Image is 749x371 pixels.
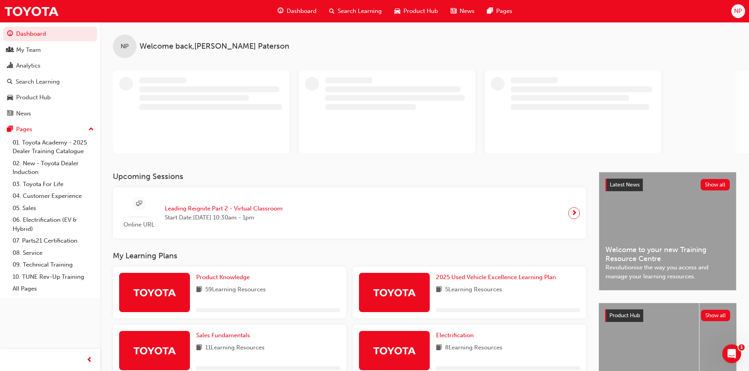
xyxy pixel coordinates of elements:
[16,46,41,55] div: My Team
[7,62,13,69] span: chart-icon
[196,274,250,281] span: Product Knowledge
[9,157,97,178] a: 02. New - Toyota Dealer Induction
[460,7,475,16] span: News
[119,220,158,229] span: Online URL
[701,310,731,321] button: Show all
[287,7,317,16] span: Dashboard
[445,343,502,353] span: 8 Learning Resources
[196,343,202,353] span: book-icon
[9,259,97,271] a: 09. Technical Training
[3,58,97,73] a: Analytics
[436,273,559,282] a: 2025 Used Vehicle Excellence Learning Plan
[9,190,97,202] a: 04. Customer Experience
[3,43,97,57] a: My Team
[7,79,13,86] span: search-icon
[9,283,97,295] a: All Pages
[165,204,283,213] span: Leading Reignite Part 2 - Virtual Classroom
[113,172,586,181] h3: Upcoming Sessions
[3,122,97,137] button: Pages
[7,31,13,38] span: guage-icon
[196,332,250,339] span: Sales Fundamentals
[445,285,502,295] span: 5 Learning Resources
[599,172,736,291] a: Latest NewsShow allWelcome to your new Training Resource CentreRevolutionise the way you access a...
[338,7,382,16] span: Search Learning
[436,274,556,281] span: 2025 Used Vehicle Excellence Learning Plan
[3,27,97,41] a: Dashboard
[436,332,474,339] span: Electrification
[444,3,481,19] a: news-iconNews
[496,7,512,16] span: Pages
[329,6,335,16] span: search-icon
[16,61,40,70] div: Analytics
[4,2,59,20] img: Trak
[119,194,580,232] a: Online URLLeading Reignite Part 2 - Virtual ClassroomStart Date:[DATE] 10:30am - 1pm
[196,331,253,340] a: Sales Fundamentals
[133,285,176,299] img: Trak
[121,42,129,51] span: NP
[16,125,32,134] div: Pages
[16,109,31,118] div: News
[388,3,444,19] a: car-iconProduct Hub
[9,214,97,235] a: 06. Electrification (EV & Hybrid)
[731,4,745,18] button: NP
[487,6,493,16] span: pages-icon
[605,245,730,263] span: Welcome to your new Training Resource Centre
[140,42,289,51] span: Welcome back , [PERSON_NAME] Paterson
[436,331,477,340] a: Electrification
[16,93,51,102] div: Product Hub
[133,344,176,357] img: Trak
[436,285,442,295] span: book-icon
[165,213,283,222] span: Start Date: [DATE] 10:30am - 1pm
[605,309,730,322] a: Product HubShow all
[196,285,202,295] span: book-icon
[403,7,438,16] span: Product Hub
[734,7,742,16] span: NP
[9,178,97,190] a: 03. Toyota For Life
[16,77,60,86] div: Search Learning
[7,110,13,117] span: news-icon
[9,271,97,283] a: 10. TUNE Rev-Up Training
[610,181,640,188] span: Latest News
[571,208,577,219] span: next-icon
[205,343,265,353] span: 11 Learning Resources
[7,126,13,133] span: pages-icon
[88,124,94,135] span: up-icon
[86,355,92,365] span: prev-icon
[205,285,266,295] span: 59 Learning Resources
[3,106,97,121] a: News
[7,47,13,54] span: people-icon
[9,202,97,214] a: 05. Sales
[481,3,519,19] a: pages-iconPages
[271,3,323,19] a: guage-iconDashboard
[278,6,283,16] span: guage-icon
[196,273,253,282] a: Product Knowledge
[373,344,416,357] img: Trak
[3,90,97,105] a: Product Hub
[605,263,730,281] span: Revolutionise the way you access and manage your learning resources.
[394,6,400,16] span: car-icon
[9,235,97,247] a: 07. Parts21 Certification
[722,344,741,363] iframe: Intercom live chat
[738,344,745,351] span: 1
[9,137,97,157] a: 01. Toyota Academy - 2025 Dealer Training Catalogue
[113,251,586,260] h3: My Learning Plans
[373,285,416,299] img: Trak
[605,179,730,191] a: Latest NewsShow all
[3,75,97,89] a: Search Learning
[323,3,388,19] a: search-iconSearch Learning
[436,343,442,353] span: book-icon
[9,247,97,259] a: 08. Service
[609,312,640,319] span: Product Hub
[451,6,456,16] span: news-icon
[7,94,13,101] span: car-icon
[136,199,142,209] span: sessionType_ONLINE_URL-icon
[701,179,730,190] button: Show all
[3,25,97,122] button: DashboardMy TeamAnalyticsSearch LearningProduct HubNews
